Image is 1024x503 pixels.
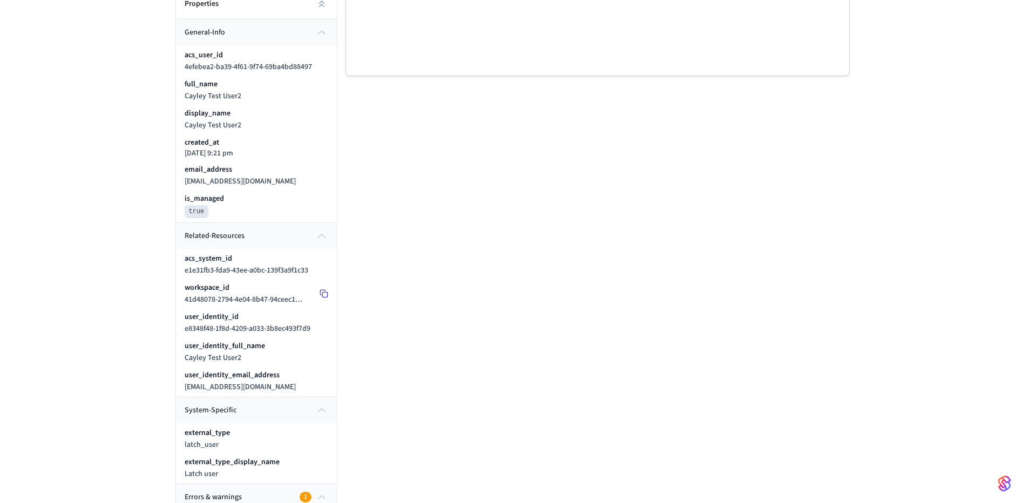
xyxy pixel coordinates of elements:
[998,475,1011,492] img: SeamLogoGradient.69752ec5.svg
[185,439,219,450] span: latch_user
[185,311,239,322] p: user_identity_id
[185,370,280,380] p: user_identity_email_address
[185,205,209,218] pre: true
[300,492,311,502] div: 1
[185,27,225,38] span: general-info
[185,176,296,187] span: [EMAIL_ADDRESS][DOMAIN_NAME]
[185,108,230,119] p: display_name
[185,149,233,158] p: [DATE] 9:21 pm
[185,50,223,60] p: acs_user_id
[176,223,337,249] button: related-resources
[185,468,218,479] span: Latch user
[176,45,337,222] div: general-info
[185,79,218,90] p: full_name
[185,405,236,416] span: system-specific
[185,253,232,264] p: acs_system_id
[176,423,337,484] div: system-specific
[185,457,280,467] p: external_type_display_name
[185,294,314,305] span: 41d48078-2794-4e04-8b47-94ceec16c6b6
[185,352,241,363] span: Cayley Test User2
[185,341,265,351] p: user_identity_full_name
[185,282,229,293] p: workspace_id
[185,91,241,101] span: Cayley Test User2
[185,323,310,334] span: e8348f48-1f8d-4209-a033-3b8ec493f7d9
[185,230,245,242] span: related-resources
[185,164,232,175] p: email_address
[176,397,337,423] button: system-specific
[176,19,337,45] button: general-info
[185,120,241,131] span: Cayley Test User2
[176,249,337,397] div: related-resources
[185,492,242,503] span: Errors & warnings
[185,137,219,148] p: created_at
[185,62,312,72] span: 4efebea2-ba39-4f61-9f74-69ba4bd88497
[185,427,230,438] p: external_type
[185,265,308,276] span: e1e31fb3-fda9-43ee-a0bc-139f3a9f1c33
[185,382,296,392] span: [EMAIL_ADDRESS][DOMAIN_NAME]
[185,193,224,204] p: is_managed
